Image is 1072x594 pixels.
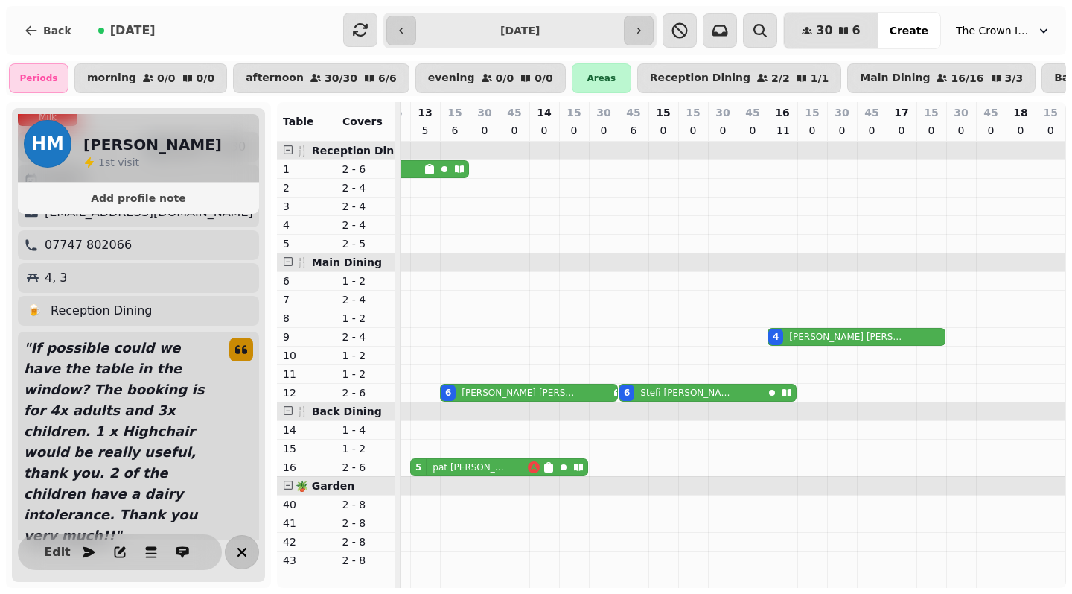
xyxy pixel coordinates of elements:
p: 11 [776,123,788,138]
h2: [PERSON_NAME] [83,134,222,155]
p: 16 / 16 [951,73,983,83]
p: 0 [657,123,669,138]
p: 45 [864,105,878,120]
p: Main Dining [860,72,930,84]
p: 1 - 2 [342,348,390,363]
p: 0 [836,123,848,138]
p: 5 [283,236,331,251]
p: 13 [418,105,432,120]
p: 0 [538,123,550,138]
p: [EMAIL_ADDRESS][DOMAIN_NAME] [45,203,253,221]
p: 43 [283,553,331,568]
p: visit [98,155,139,170]
p: 9 [283,329,331,344]
p: 3 [283,199,331,214]
p: 0 [687,123,699,138]
span: 30 [816,25,832,37]
p: 1 - 2 [342,367,390,382]
p: 5 [419,123,431,138]
p: 0 [508,123,520,138]
button: Create [878,13,940,48]
button: afternoon30/306/6 [233,63,409,93]
span: 🪴 Garden [296,480,354,492]
span: The Crown Inn [956,23,1030,38]
p: 0 [896,123,907,138]
p: 2 - 4 [342,292,390,307]
p: 1 / 1 [811,73,829,83]
div: 5 [415,461,421,473]
p: 45 [745,105,759,120]
p: 17 [894,105,908,120]
span: 🍴 Reception Dining [296,145,412,157]
p: 2 - 8 [342,553,390,568]
button: 306 [784,13,878,48]
button: Reception Dining2/21/1 [637,63,841,93]
p: 15 [1044,105,1058,120]
p: 0 / 0 [197,73,215,83]
p: 1 - 4 [342,423,390,437]
p: 0 [747,123,759,138]
p: 2 - 4 [342,180,390,195]
p: afternoon [246,72,304,84]
p: 15 [805,105,819,120]
span: 1 [98,157,105,168]
button: The Crown Inn [947,17,1060,44]
p: 1 - 2 [342,441,390,456]
p: 🍺 [27,302,42,320]
p: 0 [598,123,610,138]
span: st [105,157,118,168]
p: 6 / 6 [378,73,397,83]
p: 10 [283,348,331,363]
p: 45 [626,105,640,120]
span: Add profile note [36,193,241,203]
p: 30 [954,105,968,120]
p: [PERSON_NAME] [PERSON_NAME] [462,387,576,399]
p: 0 [866,123,878,138]
p: 30 [477,105,491,120]
button: morning0/00/0 [74,63,227,93]
span: Create [890,25,928,36]
p: 2 - 8 [342,516,390,531]
p: 15 [283,441,331,456]
p: 30 [835,105,849,120]
button: Back [12,13,83,48]
p: 45 [983,105,998,120]
p: 45 [507,105,521,120]
p: 2 - 8 [342,534,390,549]
p: 4, 3 [45,269,68,287]
p: 6 [283,274,331,288]
p: 07747 802066 [45,236,132,254]
p: Stefi [PERSON_NAME] [640,387,735,399]
button: evening0/00/0 [415,63,566,93]
p: 41 [283,516,331,531]
p: 2 - 5 [342,236,390,251]
p: 15 [567,105,581,120]
p: 8 [283,311,331,326]
p: 6 [628,123,639,138]
p: 15 [447,105,462,120]
p: 11 [283,367,331,382]
p: Reception Dining [51,302,152,320]
span: [DATE] [110,25,156,37]
p: 0 [1044,123,1056,138]
p: 30 [715,105,730,120]
p: 42 [283,534,331,549]
span: 6 [852,25,861,37]
p: 2 - 4 [342,199,390,214]
p: 0 / 0 [535,73,553,83]
p: Reception Dining [650,72,750,84]
p: [PERSON_NAME] [PERSON_NAME] [789,331,904,343]
button: Add profile note [24,189,253,208]
p: 0 [806,123,818,138]
p: 0 [925,123,937,138]
p: 7 [283,292,331,307]
p: 2 / 2 [771,73,790,83]
p: pat [PERSON_NAME] [433,461,508,473]
div: Periods [9,63,68,93]
p: 0 [717,123,729,138]
p: 1 [283,162,331,177]
p: 0 / 0 [496,73,514,83]
p: 2 [283,180,331,195]
p: 6 [449,123,461,138]
p: 2 - 4 [342,329,390,344]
